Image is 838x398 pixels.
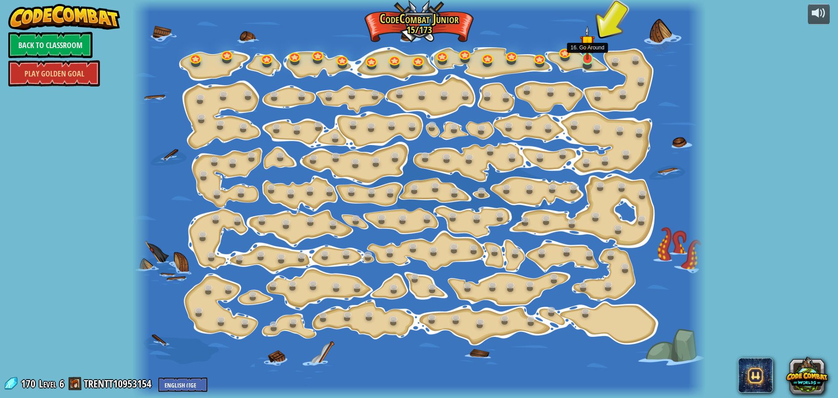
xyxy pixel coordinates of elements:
[8,32,93,58] a: Back to Classroom
[8,60,100,87] a: Play Golden Goal
[39,377,56,391] span: Level
[84,377,154,391] a: TRENTT10953154
[8,4,120,30] img: CodeCombat - Learn how to code by playing a game
[808,4,830,24] button: Adjust volume
[21,377,38,391] span: 170
[580,25,595,60] img: level-banner-started.png
[59,377,64,391] span: 6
